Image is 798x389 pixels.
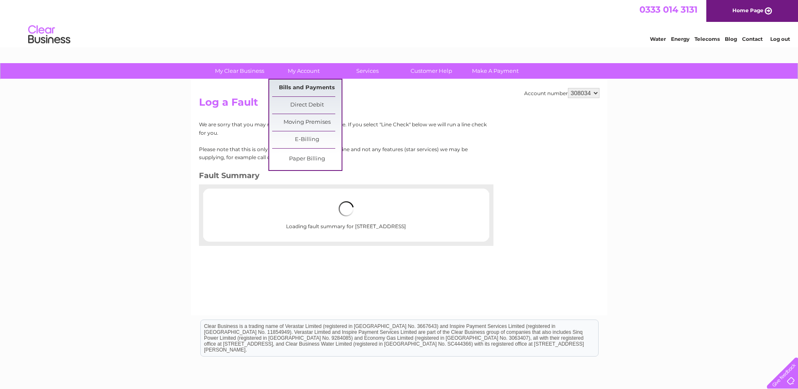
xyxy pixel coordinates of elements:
[272,131,342,148] a: E-Billing
[272,80,342,96] a: Bills and Payments
[650,36,666,42] a: Water
[230,193,462,237] div: Loading fault summary for [STREET_ADDRESS]
[199,170,487,184] h3: Fault Summary
[639,4,697,15] a: 0333 014 3131
[333,63,402,79] a: Services
[272,97,342,114] a: Direct Debit
[28,22,71,48] img: logo.png
[770,36,790,42] a: Log out
[397,63,466,79] a: Customer Help
[205,63,274,79] a: My Clear Business
[524,88,599,98] div: Account number
[201,5,598,41] div: Clear Business is a trading name of Verastar Limited (registered in [GEOGRAPHIC_DATA] No. 3667643...
[725,36,737,42] a: Blog
[339,201,354,216] img: loading
[272,151,342,168] a: Paper Billing
[199,145,487,161] p: Please note that this is only for logging a fault with your line and not any features (star servi...
[461,63,530,79] a: Make A Payment
[272,114,342,131] a: Moving Premises
[269,63,338,79] a: My Account
[695,36,720,42] a: Telecoms
[742,36,763,42] a: Contact
[671,36,689,42] a: Energy
[199,96,599,112] h2: Log a Fault
[199,120,487,136] p: We are sorry that you may need help with your phone line. If you select "Line Check" below we wil...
